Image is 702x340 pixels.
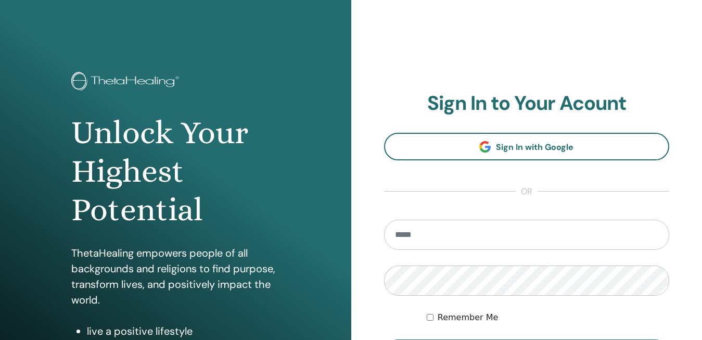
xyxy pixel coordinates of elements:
[516,185,538,198] span: or
[384,92,670,116] h2: Sign In to Your Acount
[384,133,670,160] a: Sign In with Google
[71,245,279,308] p: ThetaHealing empowers people of all backgrounds and religions to find purpose, transform lives, a...
[438,311,499,324] label: Remember Me
[496,142,573,153] span: Sign In with Google
[87,323,279,339] li: live a positive lifestyle
[71,114,279,230] h1: Unlock Your Highest Potential
[427,311,669,324] div: Keep me authenticated indefinitely or until I manually logout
